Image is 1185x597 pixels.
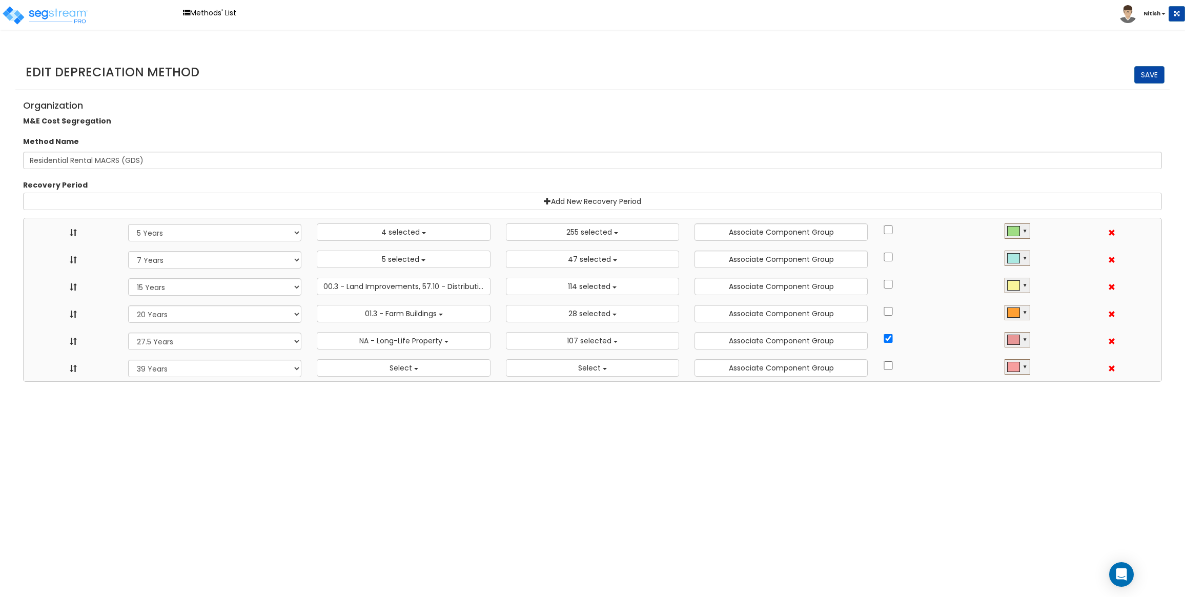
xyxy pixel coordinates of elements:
[23,100,1162,111] h4: Organization
[1119,5,1137,23] img: avatar.png
[694,251,868,268] button: Associate Component Group
[566,227,612,237] span: 255 selected
[317,305,490,322] button: 01.3 - Farm Buildings
[506,251,679,268] button: 47 selected
[568,281,610,292] span: 114 selected
[883,280,893,289] input: Set as default recovery period
[883,334,893,343] input: Set as default recovery period
[883,307,893,316] input: Set as default recovery period
[578,363,601,373] span: Select
[883,361,893,370] input: Set as default recovery period
[26,66,1164,79] h3: Edit Depreciation Method
[178,5,241,21] a: Methods' List
[365,308,437,319] span: 01.3 - Farm Buildings
[694,278,868,295] button: Associate Component Group
[1023,280,1028,289] div: ▼
[506,305,679,322] button: 28 selected
[568,254,611,264] span: 47 selected
[1023,362,1028,370] div: ▼
[694,223,868,241] button: Associate Component Group
[506,359,679,377] button: Select
[1023,226,1028,234] div: ▼
[1023,335,1028,343] div: ▼
[506,223,679,241] button: 255 selected
[2,5,89,26] img: logo_pro_r.png
[359,336,442,346] span: NA - Long-Life Property
[506,278,679,295] button: 114 selected
[567,336,611,346] span: 107 selected
[694,332,868,349] button: Associate Component Group
[317,251,490,268] button: 5 selected
[23,116,111,126] label: M&E Cost Segregation
[1143,10,1160,17] b: Nitish
[1023,253,1028,261] div: ▼
[23,136,79,147] label: Method Name
[506,332,679,349] button: 107 selected
[568,308,610,319] span: 28 selected
[694,359,868,377] button: Associate Component Group
[883,225,893,234] input: Set as default recovery period
[382,254,419,264] span: 5 selected
[883,253,893,261] input: Set as default recovery period
[317,332,490,349] button: NA - Long-Life Property
[390,363,412,373] span: Select
[317,223,490,241] button: 4 selected
[317,278,490,295] button: 00.3 - Land Improvements, 57.10 - Distributive Trades & Services - Billboard, Service Station Bui...
[381,227,420,237] span: 4 selected
[1134,66,1164,84] a: Save
[323,281,850,292] span: 00.3 - Land Improvements, 57.10 - Distributive Trades & Services - Billboard, Service Station Bui...
[23,180,88,190] label: Recovery Period
[23,193,1162,210] a: Add New Recovery Period
[1023,307,1028,316] div: ▼
[317,359,490,377] button: Select
[1109,562,1134,587] div: Open Intercom Messenger
[694,305,868,322] button: Associate Component Group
